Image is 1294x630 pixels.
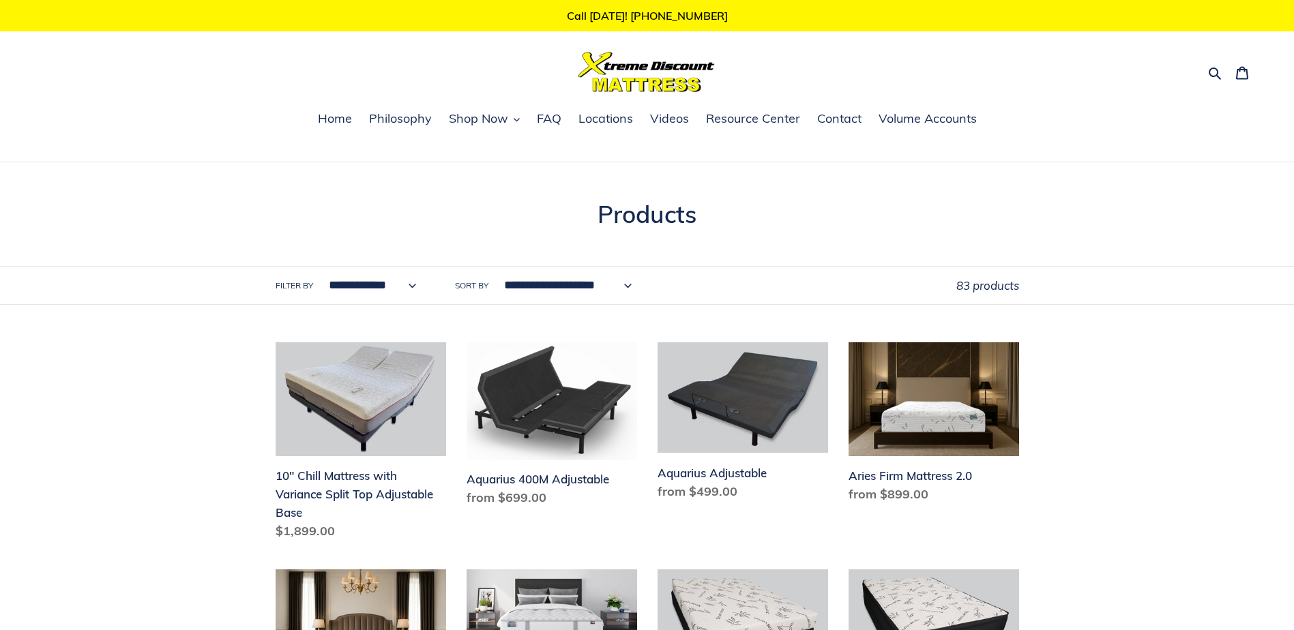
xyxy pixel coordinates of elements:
[369,110,432,127] span: Philosophy
[449,110,508,127] span: Shop Now
[872,109,984,130] a: Volume Accounts
[658,342,828,505] a: Aquarius Adjustable
[578,52,715,92] img: Xtreme Discount Mattress
[706,110,800,127] span: Resource Center
[455,280,488,292] label: Sort by
[956,278,1019,292] span: 83 products
[849,342,1019,509] a: Aries Firm Mattress 2.0
[362,109,439,130] a: Philosophy
[311,109,359,130] a: Home
[276,280,313,292] label: Filter by
[318,110,352,127] span: Home
[537,110,561,127] span: FAQ
[442,109,527,130] button: Shop Now
[598,199,696,229] span: Products
[467,342,637,512] a: Aquarius 400M Adjustable
[817,110,862,127] span: Contact
[578,110,633,127] span: Locations
[643,109,696,130] a: Videos
[276,342,446,545] a: 10" Chill Mattress with Variance Split Top Adjustable Base
[810,109,868,130] a: Contact
[650,110,689,127] span: Videos
[699,109,807,130] a: Resource Center
[530,109,568,130] a: FAQ
[879,110,977,127] span: Volume Accounts
[572,109,640,130] a: Locations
